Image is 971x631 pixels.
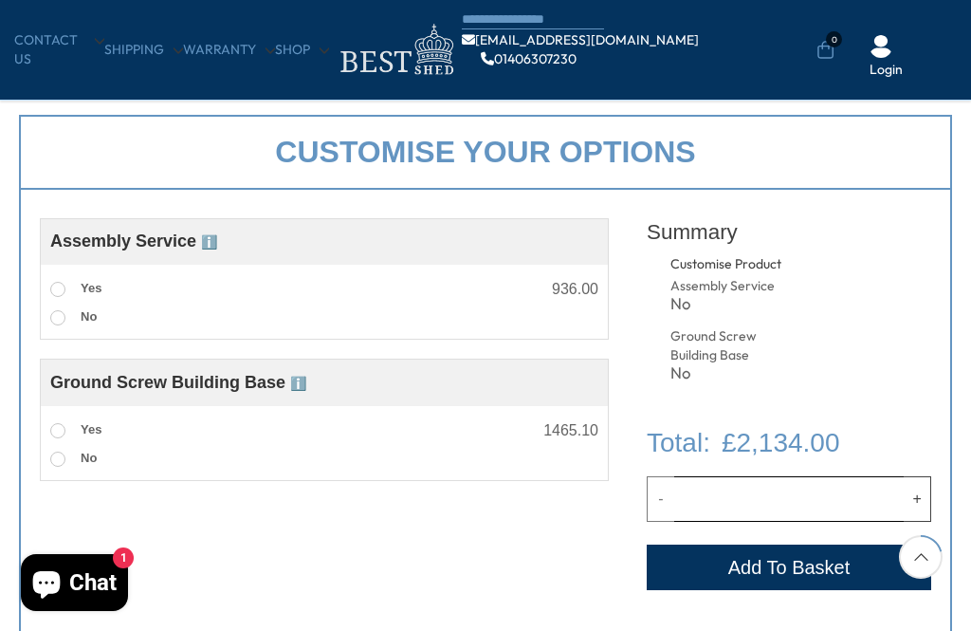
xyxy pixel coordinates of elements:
[670,296,787,312] div: No
[670,277,787,296] div: Assembly Service
[722,423,840,462] span: £2,134.00
[50,373,306,392] span: Ground Screw Building Base
[81,281,101,295] span: Yes
[81,309,97,324] span: No
[870,61,903,80] a: Login
[481,52,577,65] a: 01406307230
[670,365,787,381] div: No
[81,451,97,465] span: No
[826,31,842,47] span: 0
[670,255,853,274] div: Customise Product
[329,19,462,81] img: logo
[201,234,217,250] span: ℹ️
[290,376,306,391] span: ℹ️
[19,115,952,190] div: Customise your options
[462,33,699,46] a: [EMAIL_ADDRESS][DOMAIN_NAME]
[275,41,329,60] a: Shop
[552,282,598,297] div: 936.00
[50,232,217,251] span: Assembly Service
[816,41,834,60] a: 0
[904,476,931,522] button: Increase quantity
[674,476,905,522] input: Quantity
[543,423,598,438] div: 1465.10
[647,209,931,255] div: Summary
[104,41,183,60] a: Shipping
[15,554,134,616] inbox-online-store-chat: Shopify online store chat
[647,476,674,522] button: Decrease quantity
[183,41,275,60] a: Warranty
[14,31,104,68] a: CONTACT US
[670,327,787,364] div: Ground Screw Building Base
[81,422,101,436] span: Yes
[870,35,892,58] img: User Icon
